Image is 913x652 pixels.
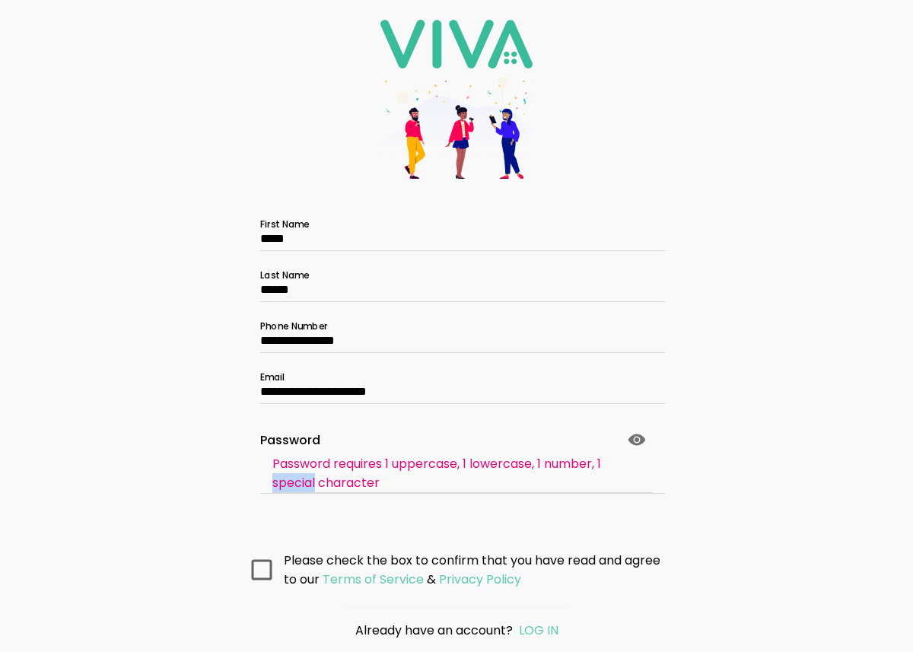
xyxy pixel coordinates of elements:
input: Last Name [260,283,653,296]
ion-text: Terms of Service [323,571,424,588]
input: First Name [260,232,653,245]
input: Email [260,385,653,398]
ion-item: Password requires 1 uppercase, 1 lowercase, 1 number, 1 special character [260,454,653,493]
ion-text: Privacy Policy [439,571,521,588]
strong: All fields are required. Please fill them out before submitting. [248,182,640,199]
a: LOG IN [519,622,558,639]
input: Phone Number [260,334,653,347]
div: Already have an account? [278,621,635,640]
ion-col: Please check the box to confirm that you have read and agree to our & [280,547,670,593]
